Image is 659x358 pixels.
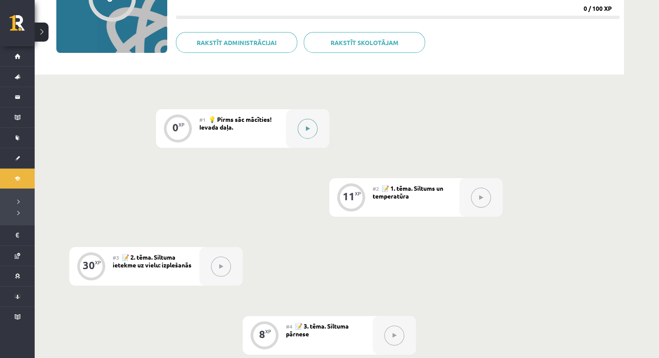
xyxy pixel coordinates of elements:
[343,192,355,200] div: 11
[176,32,297,53] a: Rakstīt administrācijai
[199,116,206,123] span: #1
[286,322,349,338] span: 📝 3. tēma. Siltuma pārnese
[95,260,101,265] div: XP
[265,329,271,334] div: XP
[259,330,265,338] div: 8
[113,254,119,261] span: #3
[286,323,292,330] span: #4
[199,115,272,131] span: 💡 Pirms sāc mācīties! Ievada daļa.
[373,184,443,200] span: 📝 1. tēma. Siltums un temperatūra
[179,122,185,127] div: XP
[355,191,361,196] div: XP
[113,253,192,269] span: 📝 2. tēma. Siltuma ietekme uz vielu: izplešanās
[83,261,95,269] div: 30
[304,32,425,53] a: Rakstīt skolotājam
[10,15,35,37] a: Rīgas 1. Tālmācības vidusskola
[373,185,379,192] span: #2
[172,124,179,131] div: 0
